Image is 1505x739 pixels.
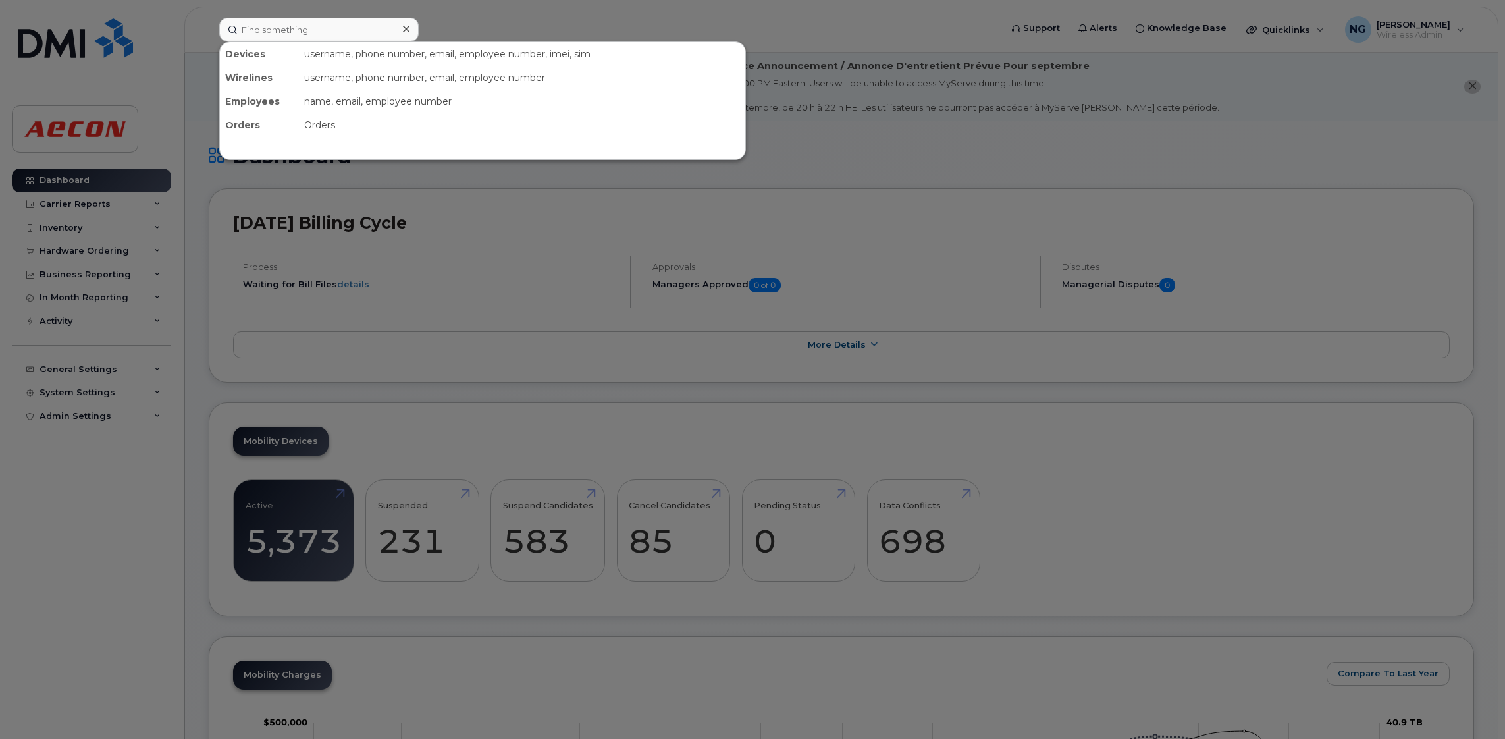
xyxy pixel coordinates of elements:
[220,90,299,113] div: Employees
[220,113,299,137] div: Orders
[299,90,745,113] div: name, email, employee number
[220,66,299,90] div: Wirelines
[299,113,745,137] div: Orders
[220,42,299,66] div: Devices
[299,42,745,66] div: username, phone number, email, employee number, imei, sim
[299,66,745,90] div: username, phone number, email, employee number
